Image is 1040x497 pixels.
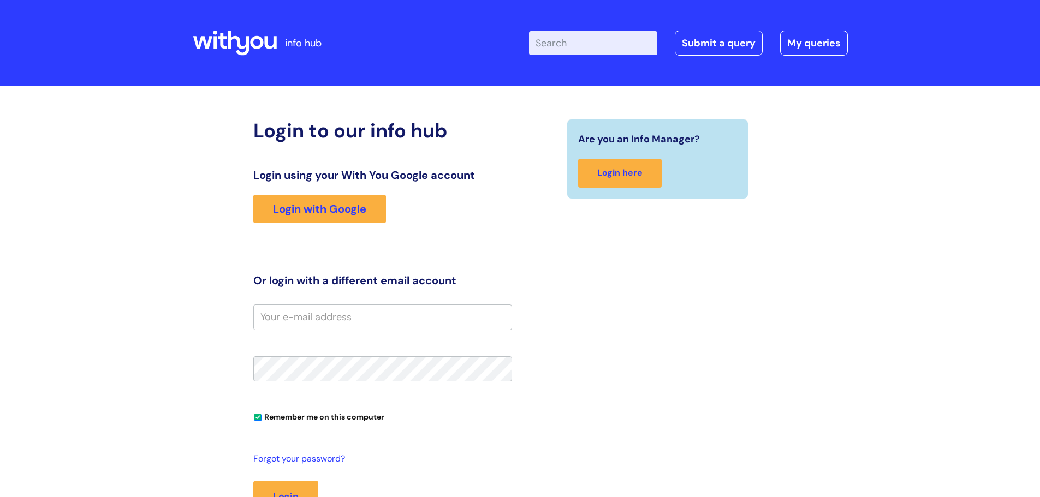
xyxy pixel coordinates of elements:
span: Are you an Info Manager? [578,130,700,148]
label: Remember me on this computer [253,410,384,422]
input: Your e-mail address [253,304,512,330]
a: My queries [780,31,848,56]
a: Forgot your password? [253,451,507,467]
a: Login with Google [253,195,386,223]
h3: Login using your With You Google account [253,169,512,182]
a: Login here [578,159,662,188]
p: info hub [285,34,322,52]
h2: Login to our info hub [253,119,512,142]
div: You can uncheck this option if you're logging in from a shared device [253,408,512,425]
a: Submit a query [675,31,763,56]
h3: Or login with a different email account [253,274,512,287]
input: Remember me on this computer [254,414,262,421]
input: Search [529,31,657,55]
